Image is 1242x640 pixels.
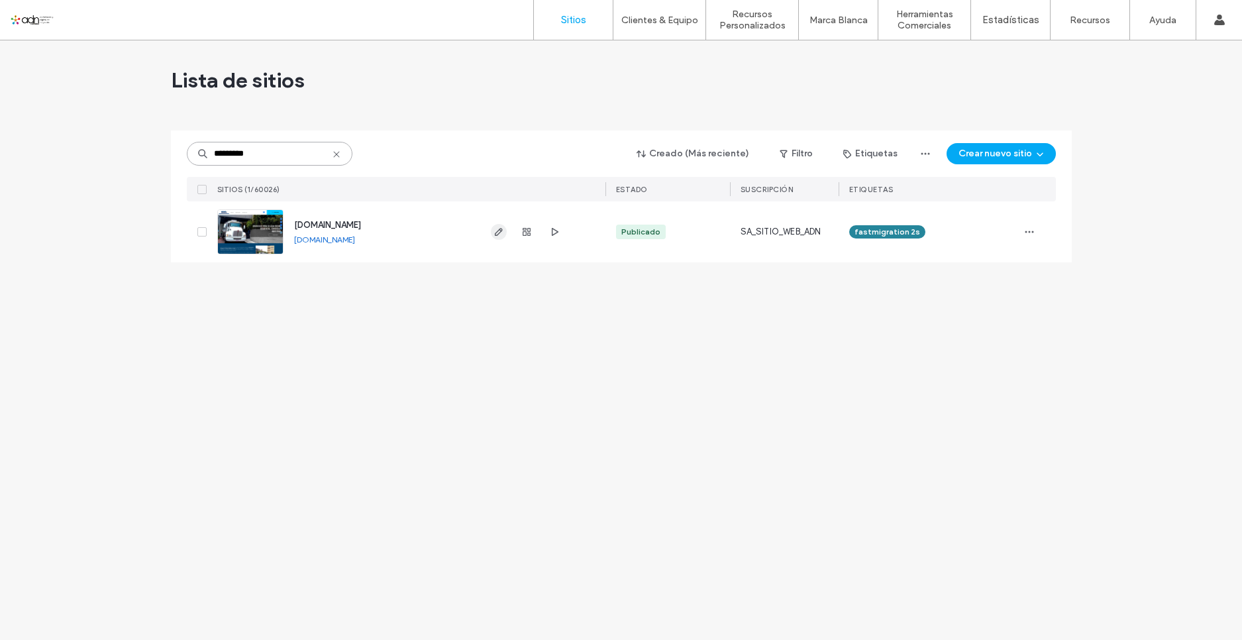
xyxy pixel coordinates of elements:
[982,14,1039,26] label: Estadísticas
[625,143,761,164] button: Creado (Más reciente)
[1070,15,1110,26] label: Recursos
[706,9,798,31] label: Recursos Personalizados
[766,143,826,164] button: Filtro
[621,15,698,26] label: Clientes & Equipo
[294,235,355,244] a: [DOMAIN_NAME]
[1149,15,1176,26] label: Ayuda
[28,9,65,21] span: Ayuda
[849,185,894,194] span: ETIQUETAS
[947,143,1056,164] button: Crear nuevo sitio
[621,226,660,238] div: Publicado
[831,143,909,164] button: Etiquetas
[878,9,970,31] label: Herramientas Comerciales
[741,185,794,194] span: Suscripción
[809,15,868,26] label: Marca Blanca
[171,67,305,93] span: Lista de sitios
[217,185,280,194] span: SITIOS (1/60026)
[741,225,821,239] span: SA_SITIO_WEB_ADN
[616,185,648,194] span: ESTADO
[561,14,586,26] label: Sitios
[294,220,361,230] a: [DOMAIN_NAME]
[854,226,920,238] span: fastmigration 2s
